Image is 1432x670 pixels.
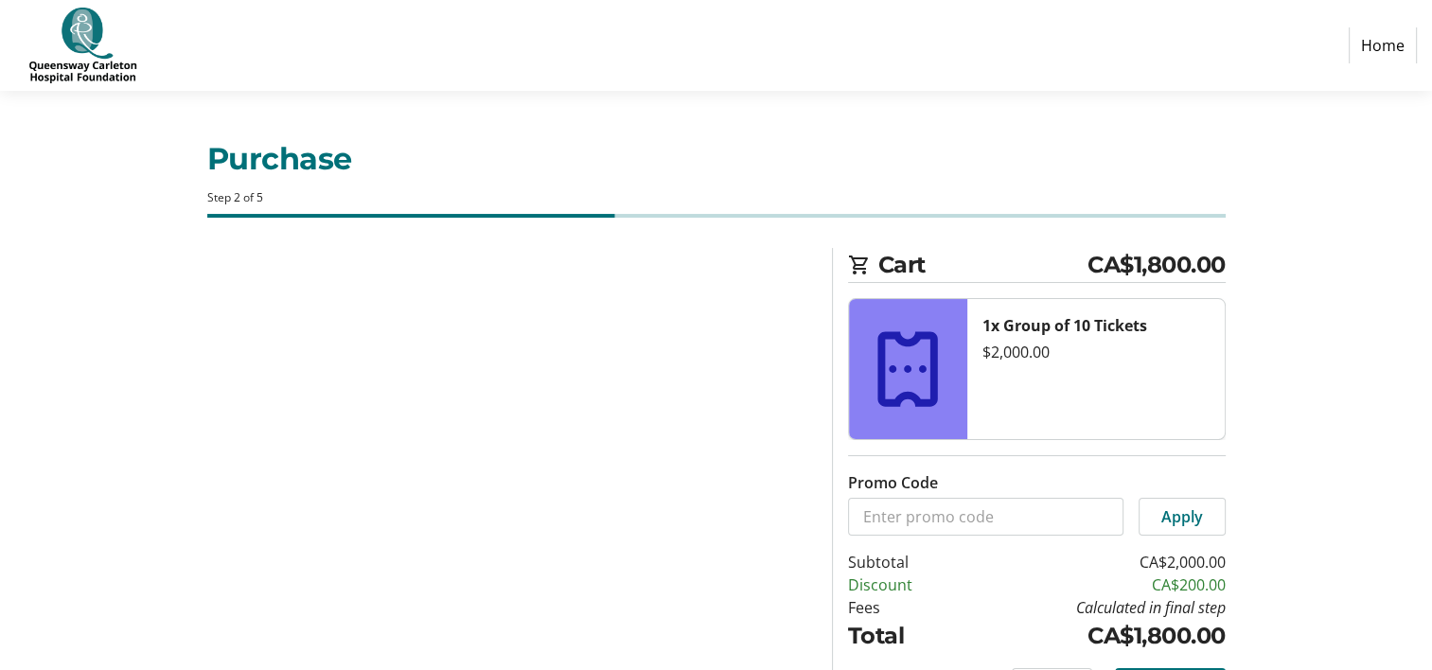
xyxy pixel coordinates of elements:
[962,619,1226,653] td: CA$1,800.00
[982,341,1210,363] div: $2,000.00
[1161,505,1203,528] span: Apply
[878,248,1088,282] span: Cart
[1349,27,1417,63] a: Home
[848,498,1123,536] input: Enter promo code
[962,551,1226,573] td: CA$2,000.00
[207,136,1226,182] h1: Purchase
[982,315,1147,336] strong: 1x Group of 10 Tickets
[1139,498,1226,536] button: Apply
[15,8,150,83] img: QCH Foundation's Logo
[1087,248,1226,282] span: CA$1,800.00
[848,573,962,596] td: Discount
[962,573,1226,596] td: CA$200.00
[848,619,962,653] td: Total
[848,596,962,619] td: Fees
[848,551,962,573] td: Subtotal
[962,596,1226,619] td: Calculated in final step
[848,471,938,494] label: Promo Code
[207,189,1226,206] div: Step 2 of 5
